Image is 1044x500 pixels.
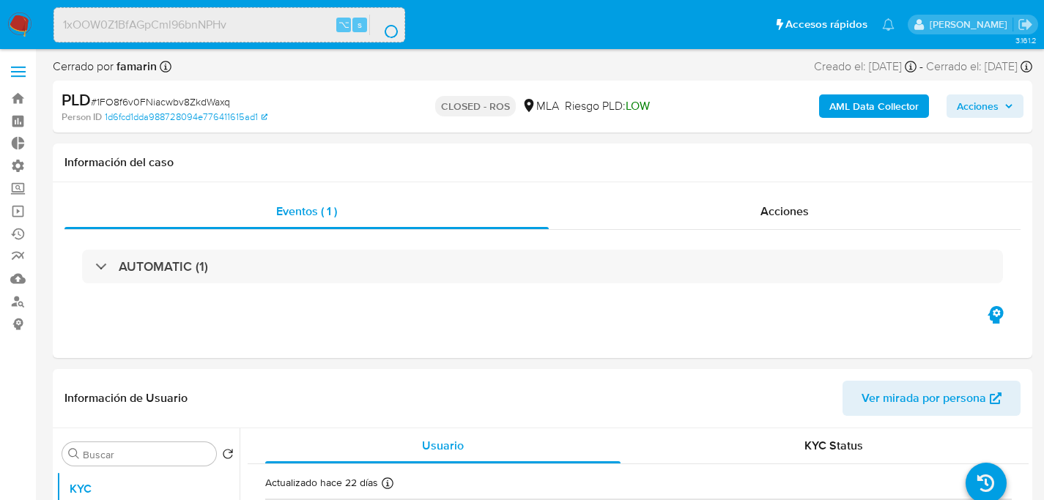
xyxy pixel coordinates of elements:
div: Cerrado el: [DATE] [926,59,1032,75]
span: - [919,59,923,75]
span: # 1FO8f6v0FNiacwbv8ZkdWaxq [91,94,230,109]
h1: Información del caso [64,155,1021,170]
a: Notificaciones [882,18,895,31]
button: Buscar [68,448,80,460]
b: Person ID [62,111,102,124]
button: Volver al orden por defecto [222,448,234,464]
span: Acciones [760,203,809,220]
h1: Información de Usuario [64,391,188,406]
input: Buscar [83,448,210,461]
span: Cerrado por [53,59,157,75]
span: Usuario [422,437,464,454]
span: Ver mirada por persona [862,381,986,416]
span: s [358,18,362,31]
div: Creado el: [DATE] [814,59,917,75]
span: Eventos ( 1 ) [276,203,337,220]
p: CLOSED - ROS [435,96,516,116]
p: facundo.marin@mercadolibre.com [930,18,1012,31]
span: KYC Status [804,437,863,454]
div: AUTOMATIC (1) [82,250,1003,283]
span: Accesos rápidos [785,17,867,32]
a: Salir [1018,17,1033,32]
p: Actualizado hace 22 días [265,476,378,490]
span: Acciones [957,94,999,118]
button: search-icon [369,15,399,35]
button: Acciones [947,94,1023,118]
button: AML Data Collector [819,94,929,118]
input: Buscar usuario o caso... [54,15,404,34]
b: AML Data Collector [829,94,919,118]
b: famarin [114,58,157,75]
a: 1d6fcd1dda988728094e776411615ad1 [105,111,267,124]
span: Riesgo PLD: [565,98,650,114]
h3: AUTOMATIC (1) [119,258,208,275]
span: LOW [626,97,650,114]
div: MLA [522,98,559,114]
span: ⌥ [338,18,349,31]
b: PLD [62,88,91,111]
button: Ver mirada por persona [843,381,1021,416]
